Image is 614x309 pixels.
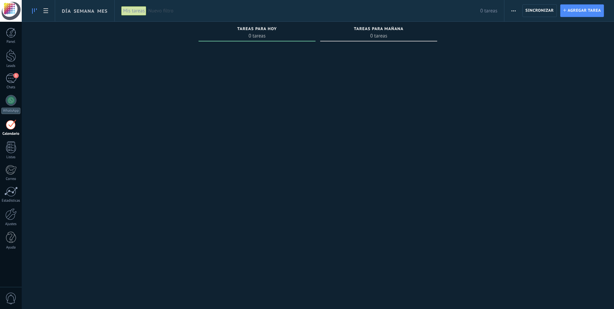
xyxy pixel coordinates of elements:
[1,245,21,250] div: Ayuda
[237,27,277,31] span: Tareas para hoy
[324,27,434,32] div: Tareas para mañana
[1,40,21,44] div: Panel
[148,8,480,14] span: Nuevo filtro
[121,6,146,16] div: Mis tareas
[324,32,434,39] span: 0 tareas
[525,9,554,13] span: Sincronizar
[1,177,21,181] div: Correo
[1,155,21,160] div: Listas
[522,4,557,17] button: Sincronizar
[480,8,497,14] span: 0 tareas
[1,199,21,203] div: Estadísticas
[1,222,21,226] div: Ajustes
[13,73,19,78] span: 1
[1,108,20,114] div: WhatsApp
[1,132,21,136] div: Calendario
[202,32,312,39] span: 0 tareas
[1,85,21,90] div: Chats
[1,64,21,68] div: Leads
[568,5,601,17] span: Agregar tarea
[202,27,312,32] div: Tareas para hoy
[560,4,604,17] button: Agregar tarea
[354,27,404,31] span: Tareas para mañana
